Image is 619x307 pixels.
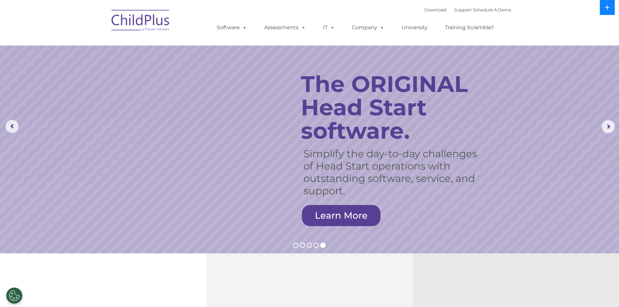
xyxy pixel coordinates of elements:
[90,70,118,74] span: Phone number
[302,205,380,226] a: Learn More
[424,7,511,12] font: |
[473,7,511,12] a: Schedule A Demo
[424,7,446,12] a: Download
[438,21,500,34] a: Training Scramble!!
[316,21,341,34] a: IT
[210,21,253,34] a: Software
[108,5,173,38] img: ChildPlus by Procare Solutions
[395,21,434,34] a: University
[90,43,110,48] span: Last name
[345,21,391,34] a: Company
[6,288,22,304] button: Cookies Settings
[454,7,471,12] a: Support
[258,21,312,34] a: Assessments
[303,147,485,197] rs-layer: Simplify the day-to-day challenges of Head Start operations with outstanding software, service, a...
[301,72,494,142] rs-layer: The ORIGINAL Head Start software.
